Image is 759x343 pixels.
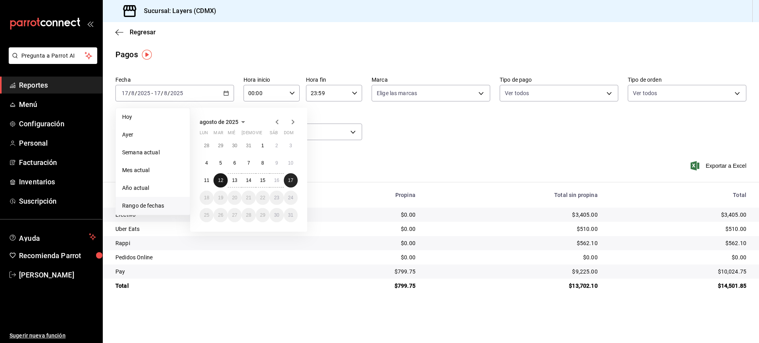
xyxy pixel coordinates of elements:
abbr: martes [213,130,223,139]
button: 13 de agosto de 2025 [228,173,242,187]
input: ---- [170,90,183,96]
abbr: 31 de agosto de 2025 [288,212,293,218]
span: Menú [19,99,96,110]
button: 28 de julio de 2025 [200,139,213,153]
abbr: 11 de agosto de 2025 [204,178,209,183]
a: Pregunta a Parrot AI [6,57,97,66]
div: Pay [115,268,306,276]
button: 1 de agosto de 2025 [256,139,270,153]
button: Regresar [115,28,156,36]
label: Tipo de pago [500,77,618,82]
span: [PERSON_NAME] [19,270,96,280]
abbr: 6 de agosto de 2025 [233,160,236,166]
div: Uber Eats [115,225,306,233]
div: $0.00 [319,225,415,233]
button: 12 de agosto de 2025 [213,173,227,187]
input: -- [131,90,135,96]
button: 24 de agosto de 2025 [284,191,298,205]
span: Recomienda Parrot [19,250,96,261]
abbr: 7 de agosto de 2025 [247,160,250,166]
input: -- [154,90,161,96]
button: 20 de agosto de 2025 [228,191,242,205]
label: Tipo de orden [628,77,746,82]
abbr: 10 de agosto de 2025 [288,160,293,166]
div: Total sin propina [428,192,598,198]
abbr: sábado [270,130,278,139]
button: 2 de agosto de 2025 [270,139,283,153]
span: Rango de fechas [122,202,183,210]
span: Personal [19,138,96,148]
div: $9,225.00 [428,268,598,276]
abbr: 28 de agosto de 2025 [246,212,251,218]
button: 31 de agosto de 2025 [284,208,298,222]
abbr: 24 de agosto de 2025 [288,195,293,201]
button: 30 de agosto de 2025 [270,208,283,222]
div: $562.10 [428,239,598,247]
abbr: 5 de agosto de 2025 [219,160,222,166]
button: 31 de julio de 2025 [242,139,255,153]
abbr: lunes [200,130,208,139]
button: 27 de agosto de 2025 [228,208,242,222]
abbr: 27 de agosto de 2025 [232,212,237,218]
h3: Sucursal: Layers (CDMX) [138,6,216,16]
input: -- [164,90,168,96]
abbr: 4 de agosto de 2025 [205,160,208,166]
span: Ver todos [633,89,657,97]
span: / [135,90,137,96]
abbr: 16 de agosto de 2025 [274,178,279,183]
div: $13,702.10 [428,282,598,290]
div: $0.00 [319,239,415,247]
abbr: 17 de agosto de 2025 [288,178,293,183]
div: Total [610,192,746,198]
img: Tooltip marker [142,50,152,60]
abbr: 1 de agosto de 2025 [261,143,264,148]
button: 29 de julio de 2025 [213,139,227,153]
span: Regresar [130,28,156,36]
span: agosto de 2025 [200,119,238,125]
label: Hora fin [306,77,362,82]
input: -- [121,90,128,96]
button: 28 de agosto de 2025 [242,208,255,222]
button: Pregunta a Parrot AI [9,47,97,64]
abbr: 23 de agosto de 2025 [274,195,279,201]
div: Propina [319,192,415,198]
input: ---- [137,90,151,96]
span: Ayer [122,131,183,139]
button: 29 de agosto de 2025 [256,208,270,222]
span: Elige las marcas [377,89,417,97]
abbr: 21 de agosto de 2025 [246,195,251,201]
abbr: 22 de agosto de 2025 [260,195,265,201]
abbr: 29 de julio de 2025 [218,143,223,148]
span: / [128,90,131,96]
span: Año actual [122,184,183,192]
abbr: 15 de agosto de 2025 [260,178,265,183]
div: Pedidos Online [115,253,306,261]
abbr: 3 de agosto de 2025 [289,143,292,148]
abbr: 14 de agosto de 2025 [246,178,251,183]
button: 30 de julio de 2025 [228,139,242,153]
div: $510.00 [428,225,598,233]
span: Exportar a Excel [692,161,746,171]
abbr: 29 de agosto de 2025 [260,212,265,218]
span: Configuración [19,118,96,129]
span: Reportes [19,80,96,90]
div: $3,405.00 [610,211,746,219]
div: Pagos [115,49,138,60]
abbr: miércoles [228,130,235,139]
span: Hoy [122,113,183,121]
button: 9 de agosto de 2025 [270,156,283,170]
span: Inventarios [19,176,96,187]
span: Semana actual [122,148,183,157]
div: $0.00 [319,211,415,219]
abbr: 25 de agosto de 2025 [204,212,209,218]
span: Mes actual [122,166,183,174]
abbr: 30 de julio de 2025 [232,143,237,148]
abbr: jueves [242,130,288,139]
abbr: 18 de agosto de 2025 [204,195,209,201]
abbr: viernes [256,130,262,139]
button: 10 de agosto de 2025 [284,156,298,170]
span: Pregunta a Parrot AI [21,52,85,60]
span: Suscripción [19,196,96,206]
div: $14,501.85 [610,282,746,290]
div: $3,405.00 [428,211,598,219]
